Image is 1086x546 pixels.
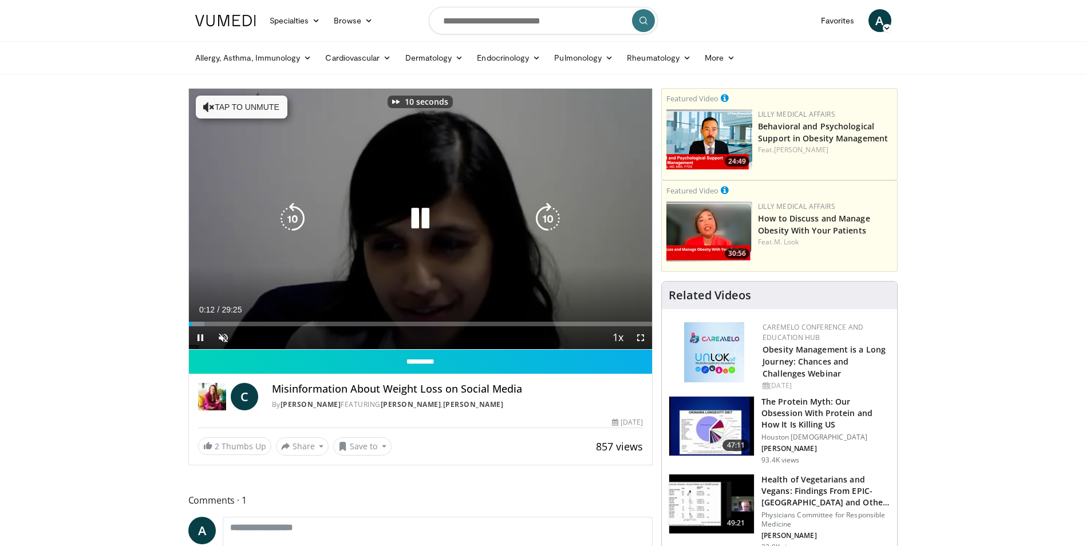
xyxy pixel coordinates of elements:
a: A [868,9,891,32]
span: 29:25 [222,305,242,314]
a: [PERSON_NAME] [381,399,441,409]
a: Allergy, Asthma, Immunology [188,46,319,69]
a: More [698,46,742,69]
a: M. Look [774,237,799,247]
a: Dermatology [398,46,471,69]
span: 47:11 [722,440,750,451]
span: 49:21 [722,517,750,529]
a: Endocrinology [470,46,547,69]
a: A [188,517,216,544]
div: Feat. [758,145,893,155]
span: 0:12 [199,305,215,314]
p: [PERSON_NAME] [761,444,890,453]
a: Obesity Management is a Long Journey: Chances and Challenges Webinar [763,344,886,379]
a: 30:56 [666,201,752,262]
a: Lilly Medical Affairs [758,109,835,119]
span: 2 [215,441,219,452]
a: Favorites [814,9,862,32]
button: Pause [189,326,212,349]
a: [PERSON_NAME] [774,145,828,155]
a: 47:11 The Protein Myth: Our Obsession With Protein and How It Is Killing US Houston [DEMOGRAPHIC_... [669,396,890,465]
button: Save to [333,437,392,456]
a: Specialties [263,9,327,32]
a: Lilly Medical Affairs [758,201,835,211]
span: 30:56 [725,248,749,259]
p: [PERSON_NAME] [761,531,890,540]
a: Browse [327,9,380,32]
div: [DATE] [763,381,888,391]
a: [PERSON_NAME] [281,399,341,409]
span: 857 views [596,440,643,453]
p: Physicians Committee for Responsible Medicine [761,511,890,529]
button: Tap to unmute [196,96,287,118]
p: 93.4K views [761,456,799,465]
a: C [231,383,258,410]
small: Featured Video [666,93,718,104]
div: [DATE] [612,417,643,428]
a: Rheumatology [620,46,698,69]
h3: Health of Vegetarians and Vegans: Findings From EPIC-[GEOGRAPHIC_DATA] and Othe… [761,474,890,508]
img: 45df64a9-a6de-482c-8a90-ada250f7980c.png.150x105_q85_autocrop_double_scale_upscale_version-0.2.jpg [684,322,744,382]
h3: The Protein Myth: Our Obsession With Protein and How It Is Killing US [761,396,890,430]
img: VuMedi Logo [195,15,256,26]
p: 10 seconds [405,98,448,106]
span: 24:49 [725,156,749,167]
span: Comments 1 [188,493,653,508]
button: Fullscreen [629,326,652,349]
div: Progress Bar [189,322,653,326]
a: CaReMeLO Conference and Education Hub [763,322,863,342]
span: / [218,305,220,314]
a: 2 Thumbs Up [198,437,271,455]
img: c98a6a29-1ea0-4bd5-8cf5-4d1e188984a7.png.150x105_q85_crop-smart_upscale.png [666,201,752,262]
img: Dr. Carolynn Francavilla [198,383,226,410]
div: By FEATURING , [272,399,643,410]
a: Behavioral and Psychological Support in Obesity Management [758,121,888,144]
div: Feat. [758,237,893,247]
img: 606f2b51-b844-428b-aa21-8c0c72d5a896.150x105_q85_crop-smart_upscale.jpg [669,474,754,534]
a: How to Discuss and Manage Obesity With Your Patients [758,213,870,236]
button: Share [276,437,329,456]
a: [PERSON_NAME] [443,399,504,409]
small: Featured Video [666,185,718,196]
h4: Related Videos [669,288,751,302]
p: Houston [DEMOGRAPHIC_DATA] [761,433,890,442]
video-js: Video Player [189,89,653,350]
h4: Misinformation About Weight Loss on Social Media [272,383,643,395]
img: b7b8b05e-5021-418b-a89a-60a270e7cf82.150x105_q85_crop-smart_upscale.jpg [669,397,754,456]
button: Playback Rate [606,326,629,349]
a: 24:49 [666,109,752,169]
button: Unmute [212,326,235,349]
a: Pulmonology [547,46,620,69]
input: Search topics, interventions [429,7,658,34]
a: Cardiovascular [318,46,398,69]
img: ba3304f6-7838-4e41-9c0f-2e31ebde6754.png.150x105_q85_crop-smart_upscale.png [666,109,752,169]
